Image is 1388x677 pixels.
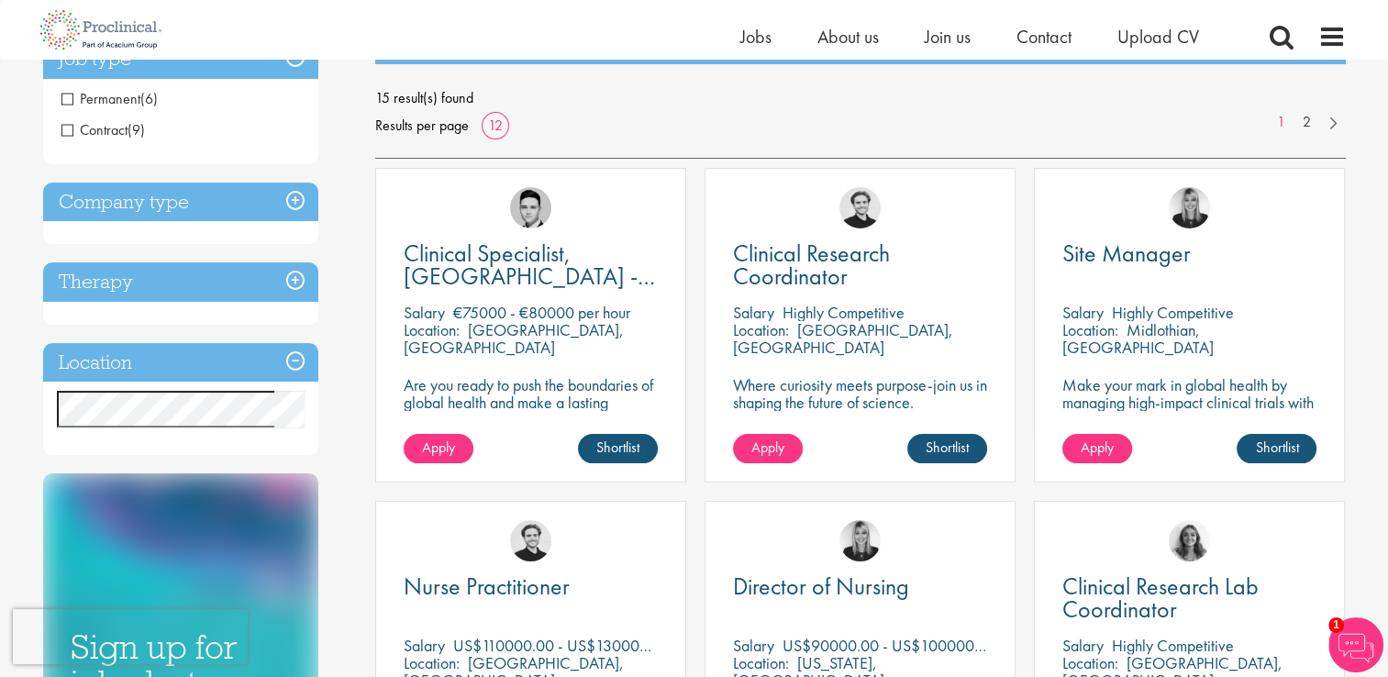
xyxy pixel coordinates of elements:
[733,652,789,673] span: Location:
[43,262,318,302] h3: Therapy
[404,652,460,673] span: Location:
[404,238,655,315] span: Clinical Specialist, [GEOGRAPHIC_DATA] - Cardiac
[783,302,905,323] p: Highly Competitive
[1268,112,1294,133] a: 1
[1294,112,1320,133] a: 2
[404,571,570,602] span: Nurse Practitioner
[128,120,145,139] span: (9)
[733,319,953,358] p: [GEOGRAPHIC_DATA], [GEOGRAPHIC_DATA]
[1117,25,1199,49] a: Upload CV
[1062,242,1316,265] a: Site Manager
[404,319,460,340] span: Location:
[1062,238,1191,269] span: Site Manager
[578,434,658,463] a: Shortlist
[1081,438,1114,457] span: Apply
[404,319,624,358] p: [GEOGRAPHIC_DATA], [GEOGRAPHIC_DATA]
[1062,434,1132,463] a: Apply
[733,575,987,598] a: Director of Nursing
[510,520,551,561] img: Nico Kohlwes
[1169,187,1210,228] img: Janelle Jones
[1062,302,1104,323] span: Salary
[1237,434,1316,463] a: Shortlist
[1062,575,1316,621] a: Clinical Research Lab Coordinator
[817,25,879,49] a: About us
[733,302,774,323] span: Salary
[43,183,318,222] h3: Company type
[733,319,789,340] span: Location:
[907,434,987,463] a: Shortlist
[482,116,509,135] a: 12
[404,302,445,323] span: Salary
[1112,302,1234,323] p: Highly Competitive
[839,187,881,228] img: Nico Kohlwes
[453,635,740,656] p: US$110000.00 - US$130000.00 per annum
[404,575,658,598] a: Nurse Practitioner
[1169,520,1210,561] img: Jackie Cerchio
[43,343,318,383] h3: Location
[140,89,158,108] span: (6)
[1062,319,1214,358] p: Midlothian, [GEOGRAPHIC_DATA]
[404,376,658,463] p: Are you ready to push the boundaries of global health and make a lasting impact? This role at a h...
[404,434,473,463] a: Apply
[1062,652,1118,673] span: Location:
[1062,635,1104,656] span: Salary
[422,438,455,457] span: Apply
[1062,571,1259,625] span: Clinical Research Lab Coordinator
[375,112,469,139] span: Results per page
[1328,617,1344,633] span: 1
[61,120,145,139] span: Contract
[61,89,158,108] span: Permanent
[733,571,909,602] span: Director of Nursing
[1328,617,1383,672] img: Chatbot
[1016,25,1072,49] a: Contact
[510,187,551,228] img: Connor Lynes
[404,242,658,288] a: Clinical Specialist, [GEOGRAPHIC_DATA] - Cardiac
[453,302,630,323] p: €75000 - €80000 per hour
[13,609,248,664] iframe: reCAPTCHA
[925,25,971,49] a: Join us
[61,89,140,108] span: Permanent
[783,635,1066,656] p: US$90000.00 - US$100000.00 per annum
[740,25,772,49] a: Jobs
[751,438,784,457] span: Apply
[733,635,774,656] span: Salary
[733,242,987,288] a: Clinical Research Coordinator
[375,84,1346,112] span: 15 result(s) found
[1062,319,1118,340] span: Location:
[733,376,987,411] p: Where curiosity meets purpose-join us in shaping the future of science.
[733,434,803,463] a: Apply
[1112,635,1234,656] p: Highly Competitive
[404,635,445,656] span: Salary
[1062,376,1316,428] p: Make your mark in global health by managing high-impact clinical trials with a leading CRO.
[61,120,128,139] span: Contract
[733,238,890,292] span: Clinical Research Coordinator
[839,520,881,561] img: Janelle Jones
